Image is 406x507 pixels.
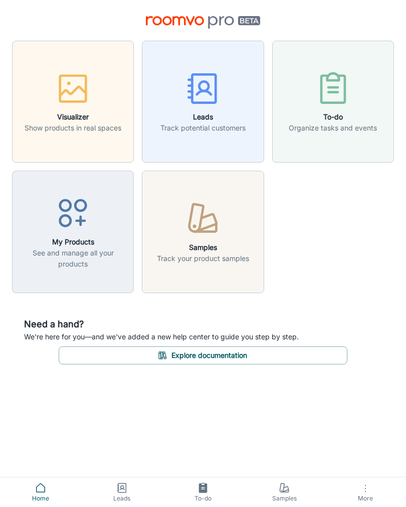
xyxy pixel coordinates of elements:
[25,122,121,134] p: Show products in real spaces
[81,477,162,507] a: Leads
[12,171,134,293] button: My ProductsSee and manage all your products
[244,477,325,507] a: Samples
[331,494,400,502] span: More
[289,111,377,122] h6: To-do
[24,331,382,342] p: We're here for you—and we've added a new help center to guide you step by step.
[142,226,264,236] a: SamplesTrack your product samples
[12,41,134,163] button: VisualizerShow products in real spaces
[59,346,347,364] button: Explore documentation
[19,236,127,247] h6: My Products
[157,253,249,264] p: Track your product samples
[272,96,394,106] a: To-doOrganize tasks and events
[168,494,238,503] span: To-do
[12,226,134,236] a: My ProductsSee and manage all your products
[162,477,244,507] a: To-do
[160,122,246,134] p: Track potential customers
[19,247,127,270] p: See and manage all your products
[142,96,264,106] a: LeadsTrack potential customers
[146,16,261,29] img: Roomvo PRO Beta
[289,122,377,134] p: Organize tasks and events
[272,41,394,163] button: To-doOrganize tasks and events
[24,317,382,331] h6: Need a hand?
[59,349,347,359] a: Explore documentation
[250,494,319,503] span: Samples
[87,494,156,503] span: Leads
[160,111,246,122] h6: Leads
[6,494,75,503] span: Home
[325,477,406,507] button: More
[142,41,264,163] button: LeadsTrack potential customers
[142,171,264,293] button: SamplesTrack your product samples
[25,111,121,122] h6: Visualizer
[157,242,249,253] h6: Samples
